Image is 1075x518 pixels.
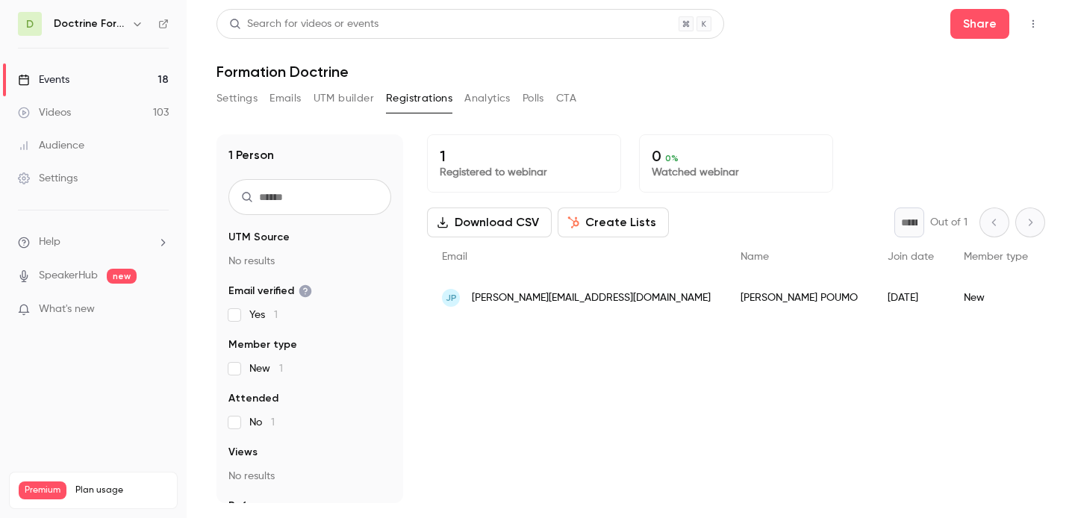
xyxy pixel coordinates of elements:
[228,445,258,460] span: Views
[440,165,608,180] p: Registered to webinar
[228,391,278,406] span: Attended
[726,277,873,319] div: [PERSON_NAME] POUMO
[18,138,84,153] div: Audience
[274,310,278,320] span: 1
[151,303,169,316] iframe: Noticeable Trigger
[652,147,820,165] p: 0
[279,363,283,374] span: 1
[18,234,169,250] li: help-dropdown-opener
[930,215,967,230] p: Out of 1
[39,268,98,284] a: SpeakerHub
[249,361,283,376] span: New
[665,153,679,163] span: 0 %
[271,417,275,428] span: 1
[228,469,391,484] p: No results
[249,415,275,430] span: No
[386,87,452,110] button: Registrations
[269,87,301,110] button: Emails
[652,165,820,180] p: Watched webinar
[464,87,511,110] button: Analytics
[314,87,374,110] button: UTM builder
[228,230,290,245] span: UTM Source
[556,87,576,110] button: CTA
[440,147,608,165] p: 1
[228,254,391,269] p: No results
[229,16,378,32] div: Search for videos or events
[39,234,60,250] span: Help
[446,291,457,305] span: JP
[950,9,1009,39] button: Share
[39,302,95,317] span: What's new
[107,269,137,284] span: new
[18,171,78,186] div: Settings
[18,105,71,120] div: Videos
[949,277,1043,319] div: New
[228,284,312,299] span: Email verified
[523,87,544,110] button: Polls
[26,16,34,32] span: D
[964,252,1028,262] span: Member type
[472,290,711,306] span: [PERSON_NAME][EMAIL_ADDRESS][DOMAIN_NAME]
[54,16,125,31] h6: Doctrine Formation Avocats
[249,308,278,322] span: Yes
[216,63,1045,81] h1: Formation Doctrine
[442,252,467,262] span: Email
[18,72,69,87] div: Events
[19,481,66,499] span: Premium
[228,146,274,164] h1: 1 Person
[888,252,934,262] span: Join date
[873,277,949,319] div: [DATE]
[558,207,669,237] button: Create Lists
[75,484,168,496] span: Plan usage
[228,499,270,514] span: Referrer
[216,87,258,110] button: Settings
[228,337,297,352] span: Member type
[427,207,552,237] button: Download CSV
[741,252,769,262] span: Name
